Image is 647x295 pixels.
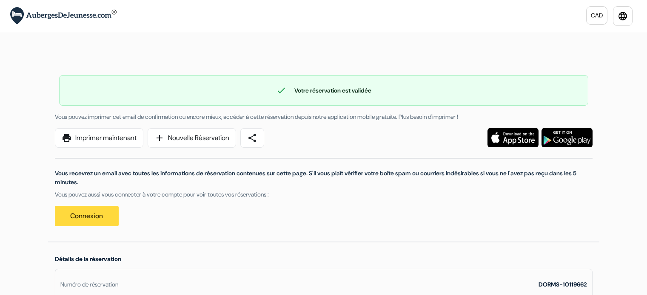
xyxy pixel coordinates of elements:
[586,6,607,25] a: CAD
[613,6,633,26] a: language
[10,7,117,25] img: AubergesDeJeunesse.com
[55,128,143,148] a: printImprimer maintenant
[247,133,257,143] span: share
[542,128,593,147] img: Téléchargez l'application gratuite
[60,280,118,289] div: Numéro de réservation
[240,128,264,148] a: share
[154,133,165,143] span: add
[487,128,539,147] img: Téléchargez l'application gratuite
[60,85,588,96] div: Votre réservation est validée
[55,255,121,263] span: Détails de la réservation
[55,169,593,187] p: Vous recevrez un email avec toutes les informations de réservation contenues sur cette page. S'il...
[276,85,286,96] span: check
[539,281,587,288] strong: DORMS-10119662
[148,128,236,148] a: addNouvelle Réservation
[62,133,72,143] span: print
[618,11,628,21] i: language
[55,190,593,199] p: Vous pouvez aussi vous connecter à votre compte pour voir toutes vos réservations :
[55,206,119,226] a: Connexion
[55,113,458,121] span: Vous pouvez imprimer cet email de confirmation ou encore mieux, accéder à cette réservation depui...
